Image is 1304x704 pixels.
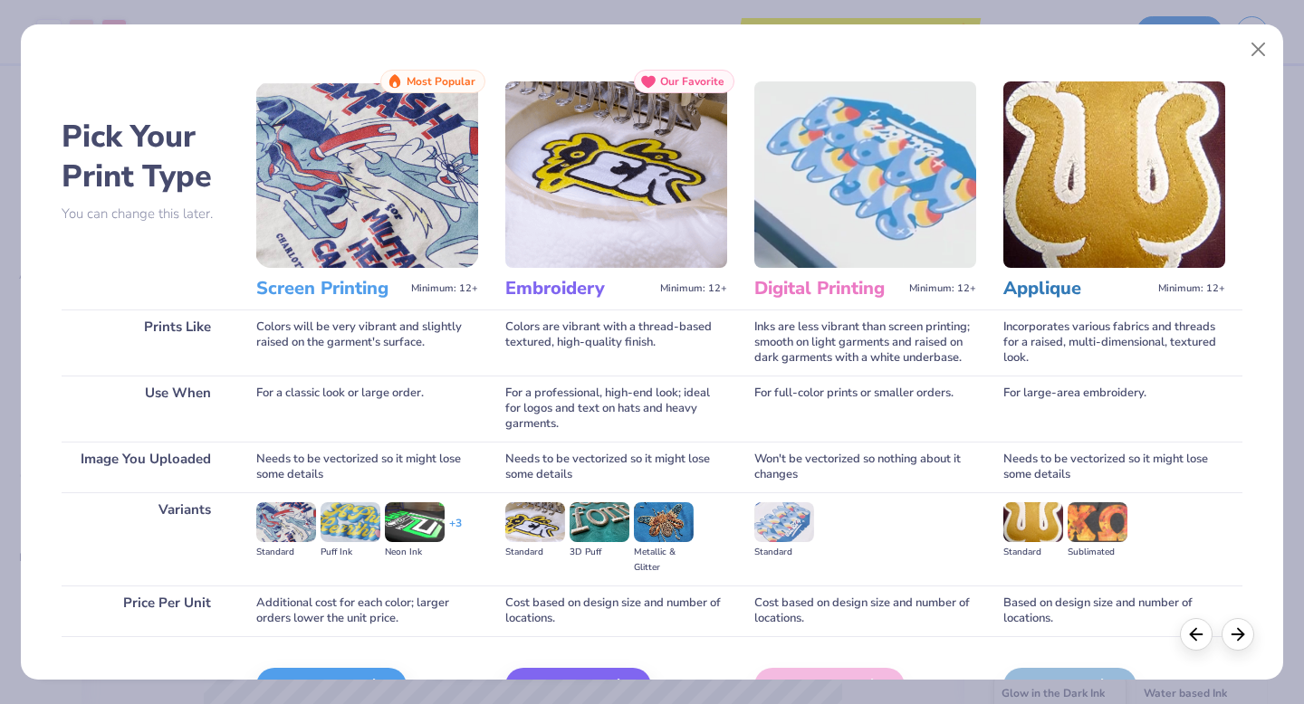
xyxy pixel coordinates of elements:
img: Sublimated [1068,502,1127,542]
img: Neon Ink [385,502,445,542]
h3: Embroidery [505,277,653,300]
div: + 3 [449,516,462,547]
div: Standard [505,545,565,560]
div: For a classic look or large order. [256,376,478,442]
div: Standard [754,545,814,560]
span: Minimum: 12+ [411,282,478,295]
img: Standard [754,502,814,542]
div: Cost based on design size and number of locations. [505,585,727,636]
div: Digital Print [754,668,905,704]
div: Variants [62,492,229,585]
img: 3D Puff [570,502,629,542]
img: Screen Printing [256,81,478,268]
span: Minimum: 12+ [909,282,976,295]
div: Prints Like [62,309,229,376]
div: Based on design size and number of locations. [1003,585,1225,636]
div: Neon Ink [385,545,445,560]
div: Needs to be vectorized so it might lose some details [256,442,478,492]
span: Most Popular [407,75,475,88]
div: Price Per Unit [62,585,229,636]
h3: Digital Printing [754,277,902,300]
img: Embroidery [505,81,727,268]
div: Cost based on design size and number of locations. [754,585,976,636]
div: Colors will be very vibrant and slightly raised on the garment's surface. [256,309,478,376]
div: Applique [1003,668,1136,704]
h3: Applique [1003,277,1151,300]
img: Standard [1003,502,1063,542]
div: Puff Ink [321,545,380,560]
span: Our Favorite [660,75,724,88]
div: 3D Puff [570,545,629,560]
p: You can change this later. [62,206,229,222]
div: Metallic & Glitter [634,545,694,576]
div: Standard [256,545,316,560]
img: Metallic & Glitter [634,502,694,542]
div: For large-area embroidery. [1003,376,1225,442]
img: Standard [505,502,565,542]
div: Colors are vibrant with a thread-based textured, high-quality finish. [505,309,727,376]
button: Close [1242,33,1276,67]
div: Embroidery [505,668,651,704]
img: Standard [256,502,316,542]
div: Screen Print [256,668,407,704]
div: Won't be vectorized so nothing about it changes [754,442,976,492]
div: Standard [1003,545,1063,560]
img: Applique [1003,81,1225,268]
span: Minimum: 12+ [1158,282,1225,295]
div: Use When [62,376,229,442]
h2: Pick Your Print Type [62,117,229,196]
img: Puff Ink [321,502,380,542]
div: Sublimated [1068,545,1127,560]
div: Incorporates various fabrics and threads for a raised, multi-dimensional, textured look. [1003,309,1225,376]
div: Inks are less vibrant than screen printing; smooth on light garments and raised on dark garments ... [754,309,976,376]
div: Needs to be vectorized so it might lose some details [505,442,727,492]
img: Digital Printing [754,81,976,268]
div: For full-color prints or smaller orders. [754,376,976,442]
div: Image You Uploaded [62,442,229,492]
h3: Screen Printing [256,277,404,300]
div: Needs to be vectorized so it might lose some details [1003,442,1225,492]
span: Minimum: 12+ [660,282,727,295]
div: Additional cost for each color; larger orders lower the unit price. [256,585,478,636]
div: For a professional, high-end look; ideal for logos and text on hats and heavy garments. [505,376,727,442]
